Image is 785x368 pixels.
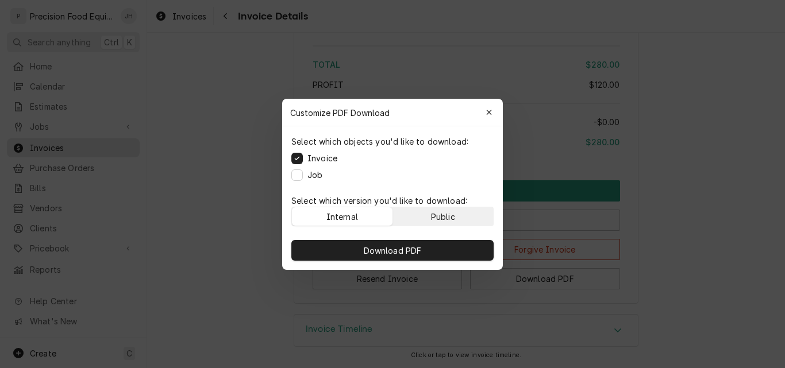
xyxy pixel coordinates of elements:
label: Invoice [307,152,337,164]
div: Customize PDF Download [282,99,503,126]
button: Download PDF [291,240,494,261]
label: Job [307,169,322,181]
span: Download PDF [361,244,424,256]
div: Public [431,210,455,222]
p: Select which objects you'd like to download: [291,135,468,148]
p: Select which version you'd like to download: [291,195,494,207]
div: Internal [326,210,358,222]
